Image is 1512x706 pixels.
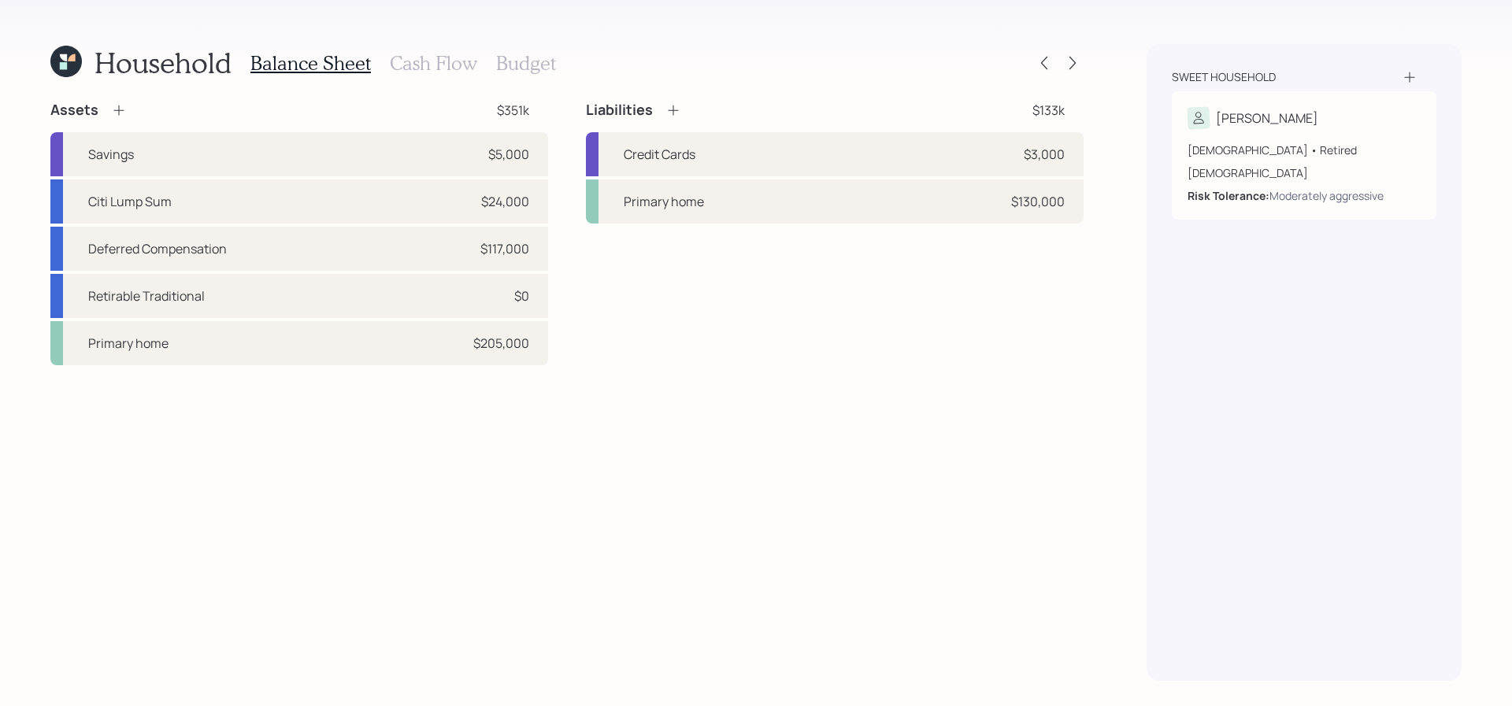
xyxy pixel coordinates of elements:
[390,52,477,75] h3: Cash Flow
[1269,187,1384,204] div: Moderately aggressive
[497,101,529,120] div: $351k
[88,145,134,164] div: Savings
[624,145,695,164] div: Credit Cards
[88,286,205,305] div: Retirable Traditional
[250,52,371,75] h3: Balance Sheet
[514,286,529,305] div: $0
[1188,142,1421,158] div: [DEMOGRAPHIC_DATA] • Retired
[1024,145,1065,164] div: $3,000
[480,239,529,258] div: $117,000
[50,102,98,119] h4: Assets
[586,102,653,119] h4: Liabilities
[94,46,232,79] h1: Household
[88,239,227,258] div: Deferred Compensation
[1011,192,1065,211] div: $130,000
[1188,188,1269,203] b: Risk Tolerance:
[481,192,529,211] div: $24,000
[1188,164,1421,181] div: [DEMOGRAPHIC_DATA]
[488,145,529,164] div: $5,000
[88,192,172,211] div: Citi Lump Sum
[473,334,529,353] div: $205,000
[624,192,704,211] div: Primary home
[1216,109,1318,128] div: [PERSON_NAME]
[88,334,169,353] div: Primary home
[1172,69,1276,85] div: Sweet household
[496,52,556,75] h3: Budget
[1032,101,1065,120] div: $133k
